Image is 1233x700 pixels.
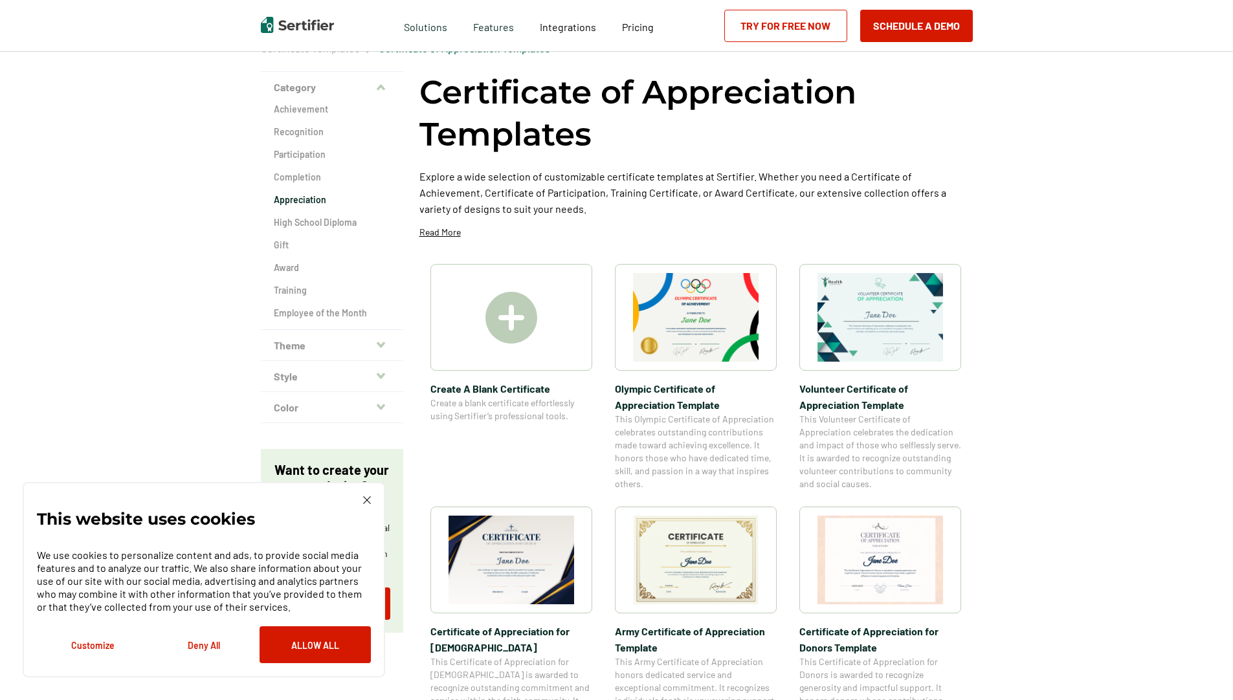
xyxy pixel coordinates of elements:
img: Certificate of Appreciation for Church​ [449,516,574,604]
span: Certificate of Appreciation for [DEMOGRAPHIC_DATA]​ [430,623,592,655]
iframe: Chat Widget [1168,638,1233,700]
div: Category [261,103,403,330]
span: Certificate of Appreciation for Donors​ Template [799,623,961,655]
a: Olympic Certificate of Appreciation​ TemplateOlympic Certificate of Appreciation​ TemplateThis Ol... [615,264,777,490]
span: Integrations [540,21,596,33]
a: High School Diploma [274,216,390,229]
img: Volunteer Certificate of Appreciation Template [817,273,943,362]
span: This Volunteer Certificate of Appreciation celebrates the dedication and impact of those who self... [799,413,961,490]
img: Sertifier | Digital Credentialing Platform [261,17,334,33]
a: Participation [274,148,390,161]
img: Certificate of Appreciation for Donors​ Template [817,516,943,604]
span: Pricing [622,21,654,33]
img: Cookie Popup Close [363,496,371,504]
span: Volunteer Certificate of Appreciation Template [799,380,961,413]
span: Solutions [404,17,447,34]
a: Recognition [274,126,390,138]
span: Features [473,17,514,34]
button: Category [261,72,403,103]
img: Army Certificate of Appreciation​ Template [633,516,759,604]
button: Customize [37,626,148,663]
p: We use cookies to personalize content and ads, to provide social media features and to analyze ou... [37,549,371,613]
span: This Olympic Certificate of Appreciation celebrates outstanding contributions made toward achievi... [615,413,777,490]
a: Integrations [540,17,596,34]
a: Completion [274,171,390,184]
button: Deny All [148,626,260,663]
a: Training [274,284,390,297]
a: Appreciation [274,193,390,206]
span: Create a blank certificate effortlessly using Sertifier’s professional tools. [430,397,592,422]
span: Olympic Certificate of Appreciation​ Template [615,380,777,413]
h1: Certificate of Appreciation Templates [419,71,973,155]
span: Army Certificate of Appreciation​ Template [615,623,777,655]
a: Achievement [274,103,390,116]
p: Want to create your own design? [274,462,390,494]
a: Volunteer Certificate of Appreciation TemplateVolunteer Certificate of Appreciation TemplateThis ... [799,264,961,490]
p: Explore a wide selection of customizable certificate templates at Sertifier. Whether you need a C... [419,168,973,217]
button: Schedule a Demo [860,10,973,42]
a: Gift [274,239,390,252]
a: Try for Free Now [724,10,847,42]
button: Theme [261,330,403,361]
a: Award [274,261,390,274]
img: Olympic Certificate of Appreciation​ Template [633,273,759,362]
span: Create A Blank Certificate [430,380,592,397]
button: Style [261,361,403,392]
button: Color [261,392,403,423]
a: Pricing [622,17,654,34]
a: Employee of the Month [274,307,390,320]
button: Allow All [260,626,371,663]
p: Read More [419,226,461,239]
img: Create A Blank Certificate [485,292,537,344]
p: This website uses cookies [37,512,255,525]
